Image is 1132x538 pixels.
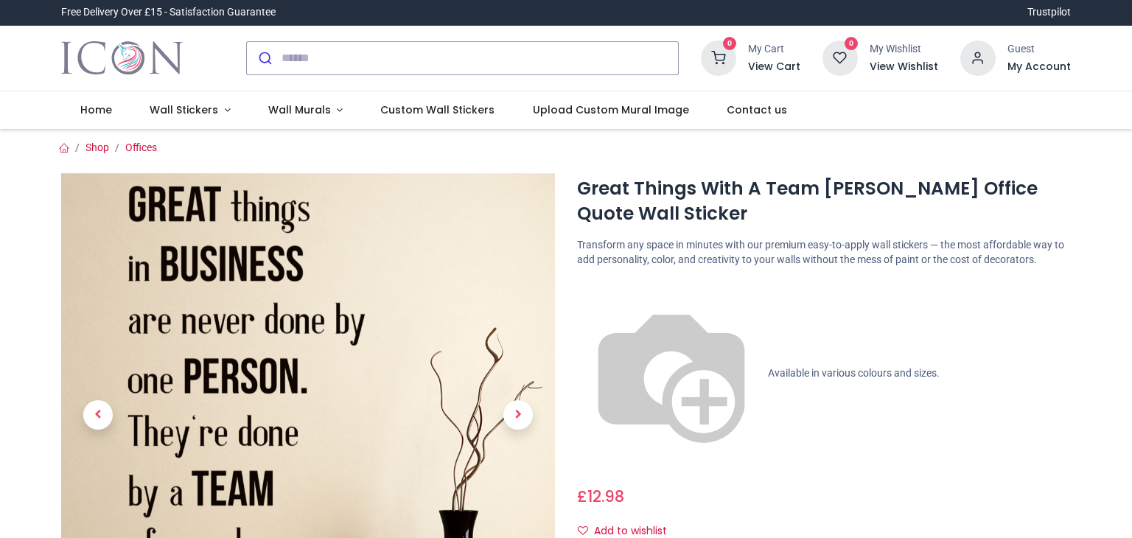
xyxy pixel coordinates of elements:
[61,38,183,79] img: Icon Wall Stickers
[577,238,1071,267] p: Transform any space in minutes with our premium easy-to-apply wall stickers — the most affordable...
[870,60,938,74] a: View Wishlist
[268,102,331,117] span: Wall Murals
[1007,42,1071,57] div: Guest
[577,176,1071,227] h1: Great Things With A Team [PERSON_NAME] Office Quote Wall Sticker
[85,142,109,153] a: Shop
[125,142,157,153] a: Offices
[701,51,736,63] a: 0
[83,400,113,430] span: Previous
[723,37,737,51] sup: 0
[61,5,276,20] div: Free Delivery Over £15 - Satisfaction Guarantee
[1027,5,1071,20] a: Trustpilot
[845,37,859,51] sup: 0
[533,102,689,117] span: Upload Custom Mural Image
[61,38,183,79] a: Logo of Icon Wall Stickers
[249,91,362,130] a: Wall Murals
[587,486,624,507] span: 12.98
[870,42,938,57] div: My Wishlist
[727,102,787,117] span: Contact us
[150,102,218,117] span: Wall Stickers
[1007,60,1071,74] a: My Account
[577,279,766,468] img: color-wheel.png
[578,525,588,536] i: Add to wishlist
[748,42,800,57] div: My Cart
[768,366,940,378] span: Available in various colours and sizes.
[577,486,624,507] span: £
[822,51,858,63] a: 0
[247,42,282,74] button: Submit
[80,102,112,117] span: Home
[130,91,249,130] a: Wall Stickers
[748,60,800,74] a: View Cart
[380,102,495,117] span: Custom Wall Stickers
[503,400,533,430] span: Next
